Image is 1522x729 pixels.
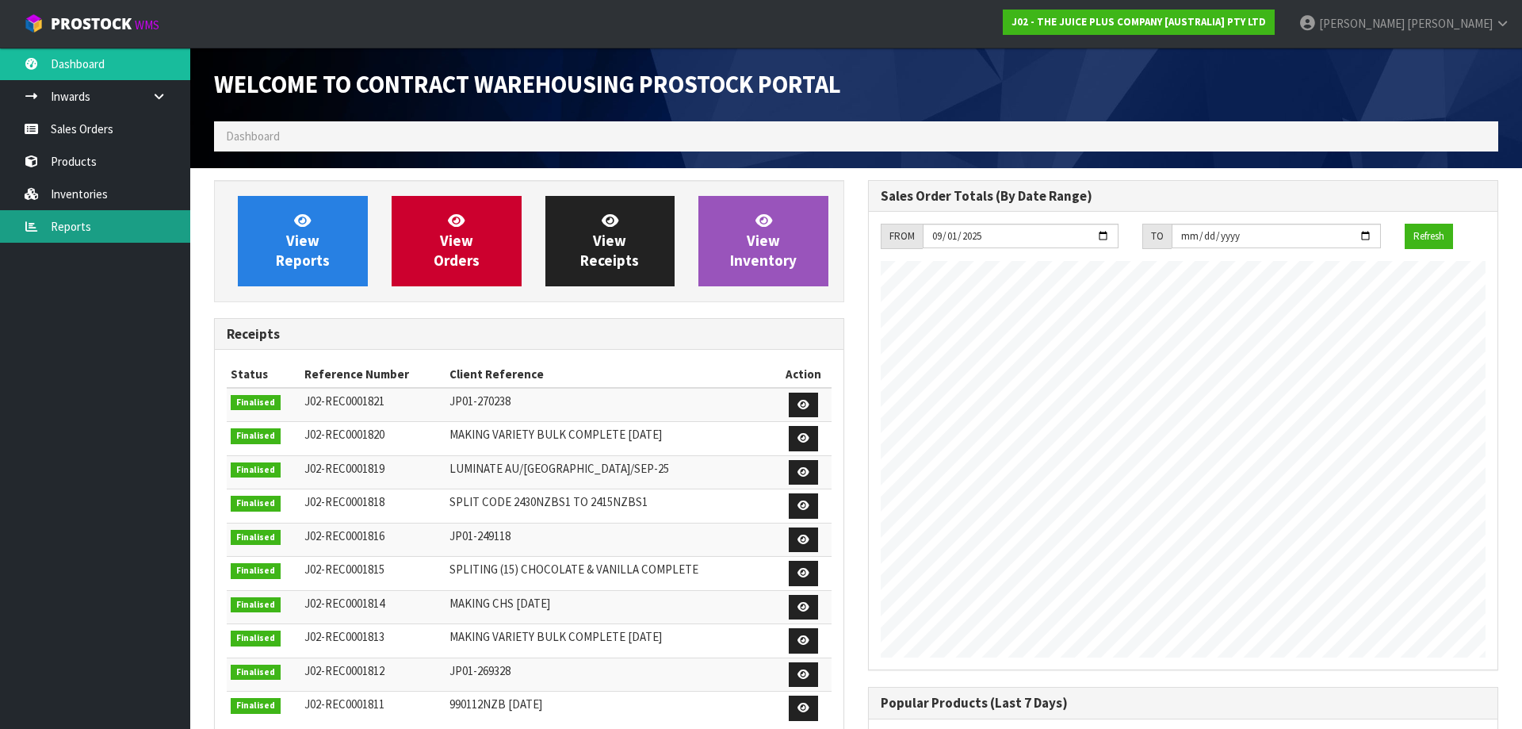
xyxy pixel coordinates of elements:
h3: Sales Order Totals (By Date Range) [881,189,1486,204]
span: Finalised [231,530,281,546]
span: J02-REC0001819 [304,461,384,476]
span: J02-REC0001812 [304,663,384,678]
span: [PERSON_NAME] [1407,16,1493,31]
span: View Inventory [730,211,797,270]
span: J02-REC0001816 [304,528,384,543]
span: Welcome to Contract Warehousing ProStock Portal [214,69,841,99]
div: FROM [881,224,923,249]
span: Dashboard [226,129,280,144]
span: Finalised [231,496,281,512]
span: Finalised [231,428,281,444]
span: LUMINATE AU/[GEOGRAPHIC_DATA]/SEP-25 [449,461,669,476]
span: J02-REC0001815 [304,562,384,577]
a: ViewReceipts [545,196,675,286]
button: Refresh [1405,224,1453,249]
h3: Popular Products (Last 7 Days) [881,696,1486,711]
span: JP01-269328 [449,663,511,678]
h3: Receipts [227,327,832,342]
small: WMS [135,17,159,33]
span: View Reports [276,211,330,270]
span: SPLIT CODE 2430NZBS1 TO 2415NZBS1 [449,494,648,509]
span: JP01-270238 [449,393,511,409]
span: MAKING VARIETY BULK COMPLETE [DATE] [449,629,662,644]
span: J02-REC0001820 [304,427,384,442]
span: ProStock [51,13,132,34]
span: Finalised [231,563,281,579]
span: View Receipts [580,211,639,270]
span: [PERSON_NAME] [1319,16,1405,31]
span: MAKING VARIETY BULK COMPLETE [DATE] [449,427,662,442]
img: cube-alt.png [24,13,44,33]
span: 990112NZB [DATE] [449,696,542,712]
span: Finalised [231,665,281,681]
span: Finalised [231,631,281,647]
span: View Orders [434,211,480,270]
span: J02-REC0001813 [304,629,384,644]
span: J02-REC0001811 [304,696,384,712]
span: Finalised [231,395,281,411]
span: SPLITING (15) CHOCOLATE & VANILLA COMPLETE [449,562,698,577]
th: Action [775,362,832,387]
a: ViewReports [238,196,368,286]
span: MAKING CHS [DATE] [449,596,550,611]
a: ViewInventory [698,196,828,286]
span: J02-REC0001818 [304,494,384,509]
span: J02-REC0001821 [304,393,384,409]
span: Finalised [231,698,281,714]
th: Reference Number [300,362,446,387]
div: TO [1142,224,1172,249]
strong: J02 - THE JUICE PLUS COMPANY [AUSTRALIA] PTY LTD [1011,15,1266,29]
span: Finalised [231,597,281,613]
span: J02-REC0001814 [304,596,384,611]
span: JP01-249118 [449,528,511,543]
a: ViewOrders [392,196,522,286]
th: Client Reference [446,362,776,387]
span: Finalised [231,462,281,478]
th: Status [227,362,300,387]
